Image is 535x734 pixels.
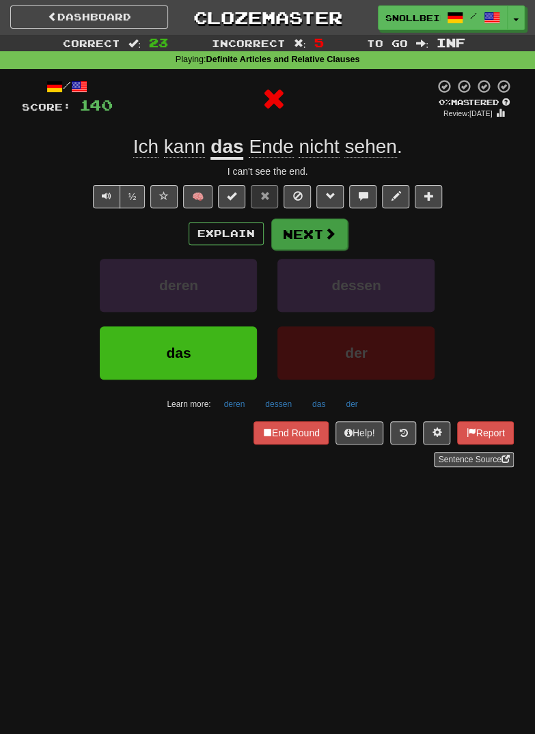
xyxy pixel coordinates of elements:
button: 🧠 [183,185,212,208]
span: Incorrect [212,38,286,49]
a: Snollbeir / [378,5,508,30]
button: dessen [277,259,435,312]
span: Ende [249,136,293,158]
button: Report [457,421,513,444]
button: ½ [120,185,146,208]
div: I can't see the end. [22,165,514,178]
button: Favorite sentence (alt+f) [150,185,178,208]
a: Sentence Source [434,452,513,467]
button: der [277,326,435,380]
span: nicht [299,136,339,158]
span: Score: [22,101,71,113]
span: 23 [149,36,168,49]
button: Add to collection (alt+a) [415,185,442,208]
a: Dashboard [10,5,168,29]
button: Set this sentence to 100% Mastered (alt+m) [218,185,245,208]
button: Discuss sentence (alt+u) [349,185,376,208]
button: Help! [335,421,384,444]
div: Mastered [435,97,514,108]
span: Snollbeir [385,12,440,24]
span: . [243,136,402,158]
span: : [416,38,428,48]
button: deren [217,394,253,414]
span: Correct [63,38,120,49]
strong: Definite Articles and Relative Clauses [206,55,359,64]
button: End Round [253,421,329,444]
span: kann [164,136,206,158]
div: / [22,79,113,96]
span: Ich [133,136,159,158]
button: Explain [189,222,264,245]
button: dessen [258,394,299,414]
button: Grammar (alt+g) [316,185,344,208]
button: Round history (alt+y) [390,421,416,444]
span: 140 [79,96,113,113]
button: der [338,394,365,414]
button: Edit sentence (alt+d) [382,185,409,208]
small: Learn more: [167,399,210,409]
button: Next [271,218,348,250]
button: das [100,326,257,380]
button: Reset to 0% Mastered (alt+r) [251,185,278,208]
a: Clozemaster [189,5,346,29]
span: 5 [314,36,323,49]
span: das [166,345,191,361]
span: / [470,11,477,20]
button: Ignore sentence (alt+i) [284,185,311,208]
small: Review: [DATE] [443,109,493,117]
span: 0 % [439,98,451,107]
u: das [210,136,243,160]
div: Text-to-speech controls [90,185,146,208]
button: deren [100,259,257,312]
span: der [345,345,368,361]
button: das [305,394,333,414]
span: Inf [437,36,465,49]
span: To go [367,38,408,49]
span: deren [159,277,198,293]
span: : [128,38,141,48]
button: Play sentence audio (ctl+space) [93,185,120,208]
span: : [294,38,306,48]
span: sehen [344,136,396,158]
span: dessen [331,277,381,293]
